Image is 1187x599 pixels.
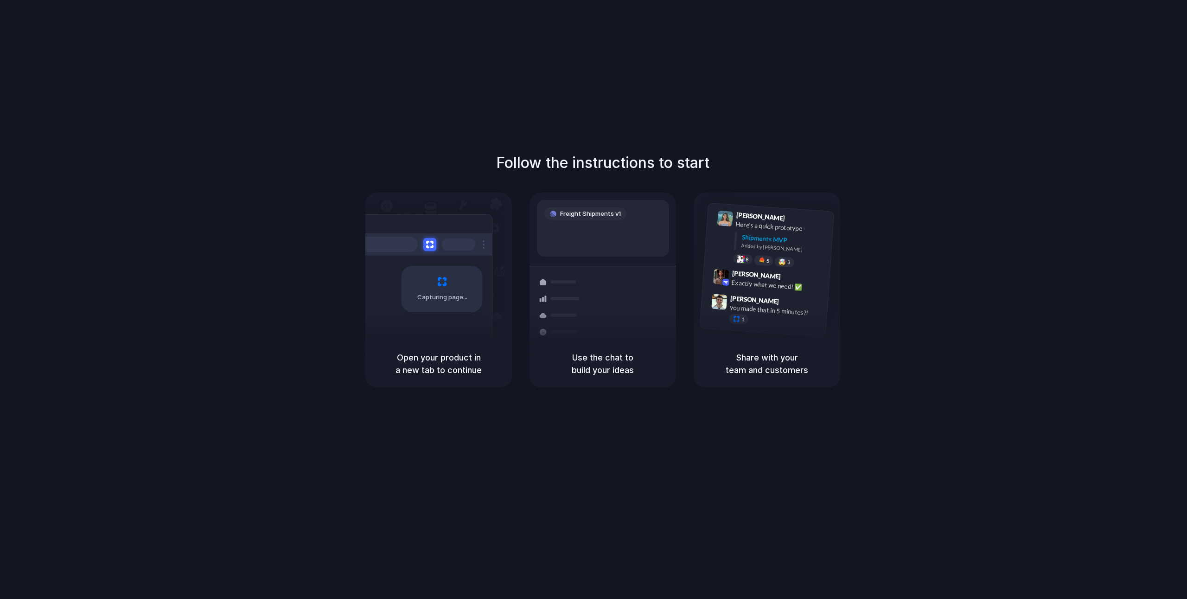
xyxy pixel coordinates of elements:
h5: Use the chat to build your ideas [541,351,665,376]
span: 1 [741,317,745,322]
span: [PERSON_NAME] [736,210,785,223]
span: [PERSON_NAME] [732,268,781,282]
span: Freight Shipments v1 [560,209,621,219]
div: Shipments MVP [741,232,827,248]
span: 9:42 AM [784,272,803,283]
div: Here's a quick prototype [735,219,828,235]
h5: Share with your team and customers [705,351,829,376]
span: Capturing page [417,293,469,302]
div: you made that in 5 minutes?! [729,303,822,318]
span: [PERSON_NAME] [730,293,779,307]
h5: Open your product in a new tab to continue [377,351,501,376]
div: Exactly what we need! ✅ [731,277,824,293]
span: 9:41 AM [788,214,807,225]
span: 5 [766,258,770,264]
span: 8 [746,257,749,262]
span: 9:47 AM [782,297,801,309]
div: Added by [PERSON_NAME] [741,242,826,255]
span: 3 [787,260,791,265]
h1: Follow the instructions to start [496,152,709,174]
div: 🤯 [779,258,786,265]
